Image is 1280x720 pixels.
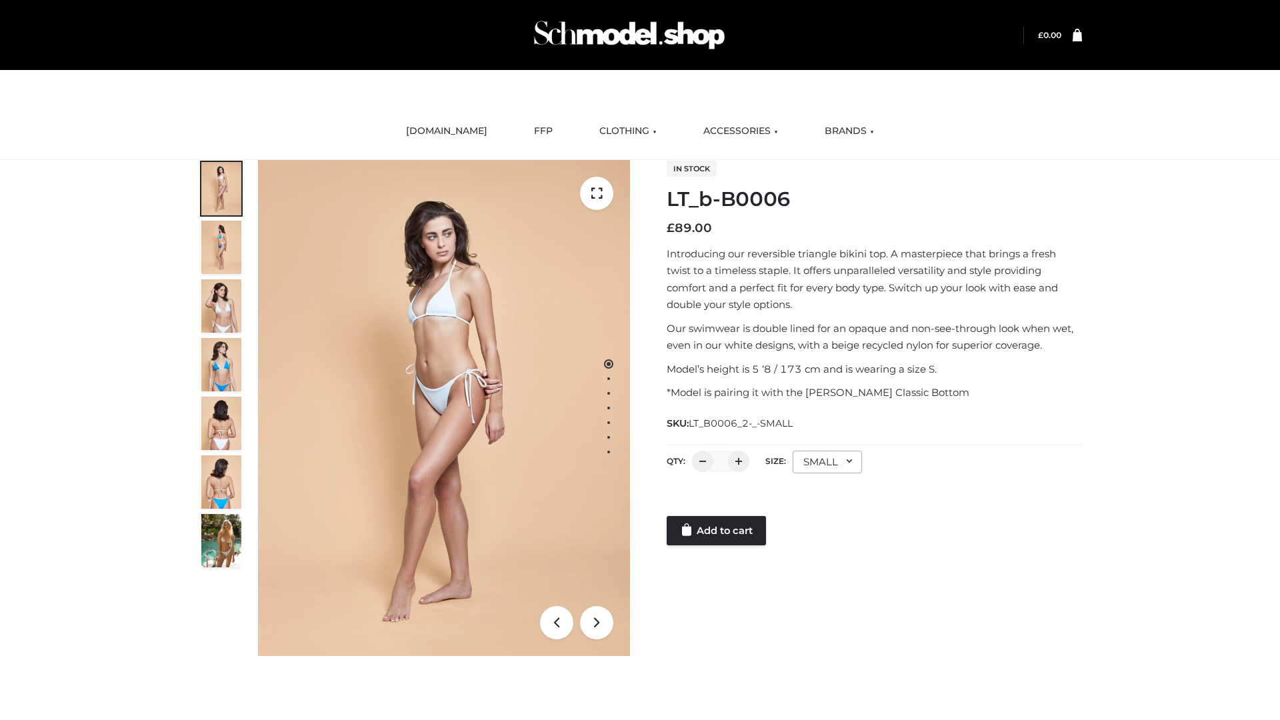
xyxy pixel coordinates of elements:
[589,117,667,146] a: CLOTHING
[667,187,1082,211] h1: LT_b-B0006
[201,221,241,274] img: ArielClassicBikiniTop_CloudNine_AzureSky_OW114ECO_2-scaled.jpg
[396,117,497,146] a: [DOMAIN_NAME]
[815,117,884,146] a: BRANDS
[667,221,712,235] bdi: 89.00
[667,320,1082,354] p: Our swimwear is double lined for an opaque and non-see-through look when wet, even in our white d...
[667,221,675,235] span: £
[667,384,1082,401] p: *Model is pairing it with the [PERSON_NAME] Classic Bottom
[793,451,862,473] div: SMALL
[201,338,241,391] img: ArielClassicBikiniTop_CloudNine_AzureSky_OW114ECO_4-scaled.jpg
[258,160,630,656] img: ArielClassicBikiniTop_CloudNine_AzureSky_OW114ECO_1
[667,161,717,177] span: In stock
[201,514,241,567] img: Arieltop_CloudNine_AzureSky2.jpg
[1038,30,1043,40] span: £
[689,417,793,429] span: LT_B0006_2-_-SMALL
[667,516,766,545] a: Add to cart
[529,9,729,61] img: Schmodel Admin 964
[524,117,563,146] a: FFP
[201,397,241,450] img: ArielClassicBikiniTop_CloudNine_AzureSky_OW114ECO_7-scaled.jpg
[765,456,786,466] label: Size:
[667,456,685,466] label: QTY:
[1038,30,1061,40] a: £0.00
[693,117,788,146] a: ACCESSORIES
[667,361,1082,378] p: Model’s height is 5 ‘8 / 173 cm and is wearing a size S.
[1038,30,1061,40] bdi: 0.00
[667,415,794,431] span: SKU:
[201,162,241,215] img: ArielClassicBikiniTop_CloudNine_AzureSky_OW114ECO_1-scaled.jpg
[201,279,241,333] img: ArielClassicBikiniTop_CloudNine_AzureSky_OW114ECO_3-scaled.jpg
[667,245,1082,313] p: Introducing our reversible triangle bikini top. A masterpiece that brings a fresh twist to a time...
[201,455,241,509] img: ArielClassicBikiniTop_CloudNine_AzureSky_OW114ECO_8-scaled.jpg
